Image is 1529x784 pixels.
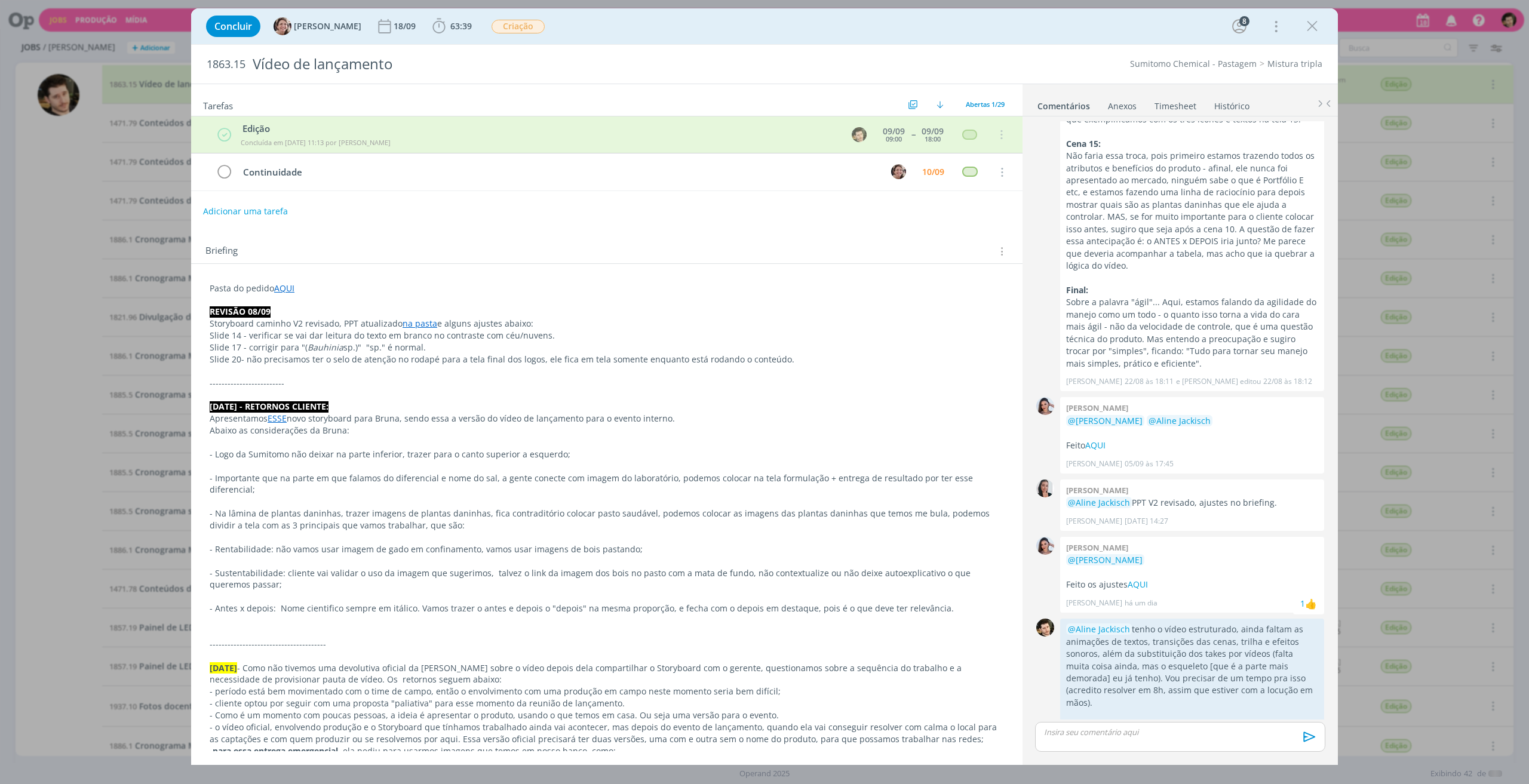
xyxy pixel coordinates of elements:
div: Edição [238,122,840,136]
a: Timesheet [1154,95,1197,112]
span: Concluída em [DATE] 11:13 por [PERSON_NAME] [241,138,391,147]
span: @Aline Jackisch [1149,415,1211,426]
span: @[PERSON_NAME] [1068,554,1143,565]
p: - Importante que na parte em que falamos do diferencial e nome do sal, a gente conecte com imagem... [210,472,1004,496]
a: Comentários [1037,95,1091,112]
p: Sobre a palavra "ágil"... Aqui, estamos falando da agilidade do manejo como um todo - o quanto is... [1066,296,1318,370]
div: 09/09 [922,127,944,136]
button: 8 [1230,17,1249,36]
strong: Final: [1066,284,1088,296]
button: Concluir [206,16,260,37]
p: - Como não tivemos uma devolutiva oficial da [PERSON_NAME] sobre o vídeo depois dela compartilhar... [210,662,1004,686]
p: - Na lâmina de plantas daninhas, trazer imagens de plantas daninhas, fica contraditório colocar p... [210,508,1004,531]
p: Apresentamos novo storyboard para Bruna, sendo essa a versão do vídeo de lançamento para o evento... [210,413,1004,425]
strong: para essa entrega emergencial [213,745,338,757]
span: -- [911,130,915,139]
b: [PERSON_NAME] [1066,542,1128,553]
span: Tarefas [203,97,233,112]
span: há um dia [1125,598,1158,608]
strong: [DATE] [210,662,237,674]
p: ------------------------- [210,377,1004,389]
p: Abaixo as considerações da Bruna: [210,425,1004,436]
button: Criação [491,19,545,34]
p: [PERSON_NAME] [1066,516,1122,527]
span: e [PERSON_NAME] editou [1176,376,1261,387]
p: Feito os ajustes [1066,579,1318,591]
span: 22/08 às 18:11 [1125,376,1174,387]
b: [PERSON_NAME] [1066,402,1128,413]
p: - Rentabilidade: não vamos usar imagem de gado em confinamento, vamos usar imagens de bois pastando; [210,543,1004,555]
span: 63:39 [450,20,472,32]
button: A[PERSON_NAME] [274,17,361,35]
strong: REVISÃO 08/09 [210,306,271,317]
span: Concluir [214,21,252,31]
span: @Aline Jackisch [1068,497,1130,508]
div: 09/09 [883,127,905,136]
a: AQUI [1085,439,1106,451]
div: 18:00 [925,136,941,142]
span: 1863.15 [207,58,245,71]
button: Adicionar uma tarefa [202,201,288,222]
p: Pasta do pedido [210,282,1004,294]
span: @[PERSON_NAME] [1068,415,1143,426]
p: Slide 20- não precisamos ter o selo de atenção no rodapé para a tela final dos logos, ele fica em... [210,353,1004,365]
a: AQUI [274,282,294,294]
div: 1 [1300,597,1305,610]
img: N [1036,397,1054,415]
img: A [891,164,906,179]
p: - Como é um momento com poucas pessoas, a ideia é apresentar o produto, usando o que temos em cas... [210,709,1004,721]
span: [PERSON_NAME] [294,22,361,30]
strong: [DATE] - RETORNOS CLIENTE: [210,401,328,412]
strong: Cena 15: [1066,138,1101,149]
p: [PERSON_NAME] [1066,598,1122,608]
p: - Logo da Sumitomo não deixar na parte inferior, trazer para o canto superior a esquerdo; [210,448,1004,460]
span: @Aline Jackisch [1068,623,1130,635]
div: 09:00 [886,136,902,142]
p: - Sustentabilidade: cliente vai validar o uso da imagem que sugerimos, talvez o link da imagem do... [210,567,1004,591]
div: Anexos [1108,100,1137,112]
a: na pasta [403,318,437,329]
p: Storyboard caminho V2 revisado, PPT atualizado e alguns ajustes abaixo: [210,318,1004,330]
a: Mistura tripla [1267,58,1322,69]
div: Continuidade [238,165,880,180]
p: - cliente optou por seguir com uma proposta "paliativa" para esse momento da reunião de lançamento. [210,697,1004,709]
p: - Antes x depois: Nome cientifico sempre em itálico. Vamos trazer o antes e depois o "depois" na ... [210,602,1004,614]
p: - , ela pediu para usarmos imagens que temos em nosso banco, como: [210,745,1004,757]
button: 63:39 [429,17,475,36]
p: PPT V2 revisado, ajustes no briefing. [1066,497,1318,509]
img: C [1036,479,1054,497]
img: arrow-down.svg [937,101,944,108]
p: Feito [1066,439,1318,451]
img: A [274,17,291,35]
button: A [889,163,907,181]
p: --------------------------------------- [210,638,1004,650]
span: [DATE] 14:27 [1125,516,1168,527]
p: Slide 17 - corrigir para "( sp.)" "sp." é normal. [210,342,1004,353]
p: - o vídeo oficial, envolvendo produção e o Storyboard que tínhamos trabalhado ainda vai acontecer... [210,721,1004,745]
p: - período está bem movimentado com o time de campo, então o envolvimento com uma produção em camp... [210,685,1004,697]
div: Vídeo de lançamento [248,50,852,79]
div: Vinícius Marques [1305,597,1317,611]
div: 18/09 [394,22,418,30]
b: [PERSON_NAME] [1066,485,1128,496]
p: [PERSON_NAME] [1066,459,1122,469]
a: ESSE [268,413,287,424]
em: Bauhinia [308,342,343,353]
p: Slide 14 - verificar se vai dar leitura do texto em branco no contraste com céu/nuvens. [210,330,1004,342]
span: Abertas 1/29 [966,100,1005,109]
img: N [1036,537,1054,555]
a: Sumitomo Chemical - Pastagem [1130,58,1257,69]
span: Criação [492,20,545,33]
div: 8 [1239,16,1249,26]
p: Não faria essa troca, pois primeiro estamos trazendo todos os atributos e benefícios do produto -... [1066,150,1318,272]
a: Histórico [1214,95,1250,112]
div: dialog [191,8,1338,765]
span: 22/08 às 18:12 [1263,376,1312,387]
div: 10/09 [922,168,944,176]
span: Briefing [205,244,238,259]
p: tenho o vídeo estruturado, ainda faltam as animações de textos, transições das cenas, trilha e ef... [1066,623,1318,709]
a: AQUI [1128,579,1148,590]
p: [PERSON_NAME] [1066,376,1122,387]
span: 05/09 às 17:45 [1125,459,1174,469]
img: V [1036,619,1054,637]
